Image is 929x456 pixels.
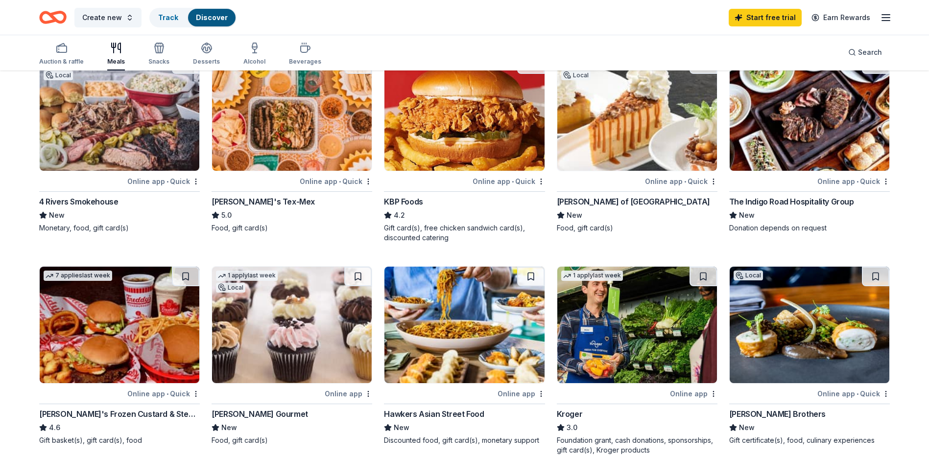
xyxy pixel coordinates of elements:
[670,388,717,400] div: Online app
[645,175,717,187] div: Online app Quick
[473,175,545,187] div: Online app Quick
[167,178,168,185] span: •
[39,408,200,420] div: [PERSON_NAME]'s Frozen Custard & Steakburgers
[40,54,199,171] img: Image for 4 Rivers Smokehouse
[557,54,717,171] img: Image for Copeland's of New Orleans
[193,38,220,70] button: Desserts
[384,54,544,171] img: Image for KBP Foods
[817,388,890,400] div: Online app Quick
[557,267,717,383] img: Image for Kroger
[557,196,710,207] div: [PERSON_NAME] of [GEOGRAPHIC_DATA]
[221,209,232,221] span: 5.0
[684,178,686,185] span: •
[216,271,278,281] div: 1 apply last week
[149,8,237,27] button: TrackDiscover
[243,38,265,70] button: Alcohol
[567,209,582,221] span: New
[74,8,142,27] button: Create new
[384,435,545,445] div: Discounted food, gift card(s), monetary support
[739,209,755,221] span: New
[221,422,237,433] span: New
[857,390,858,398] span: •
[39,196,118,207] div: 4 Rivers Smokehouse
[193,58,220,66] div: Desserts
[127,388,200,400] div: Online app Quick
[384,196,423,207] div: KBP Foods
[212,196,315,207] div: [PERSON_NAME]'s Tex-Mex
[557,54,717,233] a: Image for Copeland's of New Orleans1 applylast weekLocalOnline app•Quick[PERSON_NAME] of [GEOGRAP...
[107,38,125,70] button: Meals
[557,435,717,455] div: Foundation grant, cash donations, sponsorships, gift card(s), Kroger products
[212,54,372,171] img: Image for Chuy's Tex-Mex
[212,266,372,445] a: Image for Wright's Gourmet1 applylast weekLocalOnline app[PERSON_NAME] GourmetNewFood, gift card(s)
[729,435,890,445] div: Gift certificate(s), food, culinary experiences
[49,209,65,221] span: New
[158,13,178,22] a: Track
[212,54,372,233] a: Image for Chuy's Tex-Mex2 applieslast weekOnline app•Quick[PERSON_NAME]'s Tex-Mex5.0Food, gift ca...
[216,283,245,293] div: Local
[806,9,876,26] a: Earn Rewards
[857,178,858,185] span: •
[40,267,199,383] img: Image for Freddy's Frozen Custard & Steakburgers
[82,12,122,23] span: Create new
[39,54,200,233] a: Image for 4 Rivers Smokehouse1 applylast weekLocalOnline app•Quick4 Rivers SmokehouseNewMonetary,...
[196,13,228,22] a: Discover
[739,422,755,433] span: New
[339,178,341,185] span: •
[729,266,890,445] a: Image for Medure BrothersLocalOnline app•Quick[PERSON_NAME] BrothersNewGift certificate(s), food,...
[384,408,484,420] div: Hawkers Asian Street Food
[212,435,372,445] div: Food, gift card(s)
[300,175,372,187] div: Online app Quick
[512,178,514,185] span: •
[729,196,854,207] div: The Indigo Road Hospitality Group
[39,435,200,445] div: Gift basket(s), gift card(s), food
[212,267,372,383] img: Image for Wright's Gourmet
[39,38,84,70] button: Auction & raffle
[39,223,200,233] div: Monetary, food, gift card(s)
[325,388,372,400] div: Online app
[730,54,889,171] img: Image for The Indigo Road Hospitality Group
[729,54,890,233] a: Image for The Indigo Road Hospitality Group3 applieslast weekOnline app•QuickThe Indigo Road Hosp...
[148,58,169,66] div: Snacks
[384,266,545,445] a: Image for Hawkers Asian Street FoodOnline appHawkers Asian Street FoodNewDiscounted food, gift ca...
[567,422,577,433] span: 3.0
[289,38,321,70] button: Beverages
[167,390,168,398] span: •
[384,223,545,243] div: Gift card(s), free chicken sandwich card(s), discounted catering
[39,6,67,29] a: Home
[498,388,545,400] div: Online app
[127,175,200,187] div: Online app Quick
[557,408,583,420] div: Kroger
[49,422,60,433] span: 4.6
[557,223,717,233] div: Food, gift card(s)
[840,43,890,62] button: Search
[39,266,200,445] a: Image for Freddy's Frozen Custard & Steakburgers7 applieslast weekOnline app•Quick[PERSON_NAME]'s...
[557,266,717,455] a: Image for Kroger1 applylast weekOnline appKroger3.0Foundation grant, cash donations, sponsorships...
[212,408,308,420] div: [PERSON_NAME] Gourmet
[289,58,321,66] div: Beverages
[729,223,890,233] div: Donation depends on request
[734,271,763,280] div: Local
[730,267,889,383] img: Image for Medure Brothers
[243,58,265,66] div: Alcohol
[561,70,591,80] div: Local
[561,271,623,281] div: 1 apply last week
[212,223,372,233] div: Food, gift card(s)
[148,38,169,70] button: Snacks
[729,9,802,26] a: Start free trial
[394,422,409,433] span: New
[384,54,545,243] a: Image for KBP Foods10 applieslast weekOnline app•QuickKBP Foods4.2Gift card(s), free chicken sand...
[817,175,890,187] div: Online app Quick
[39,58,84,66] div: Auction & raffle
[44,70,73,80] div: Local
[858,46,882,58] span: Search
[107,58,125,66] div: Meals
[44,271,112,281] div: 7 applies last week
[384,267,544,383] img: Image for Hawkers Asian Street Food
[729,408,826,420] div: [PERSON_NAME] Brothers
[394,209,405,221] span: 4.2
